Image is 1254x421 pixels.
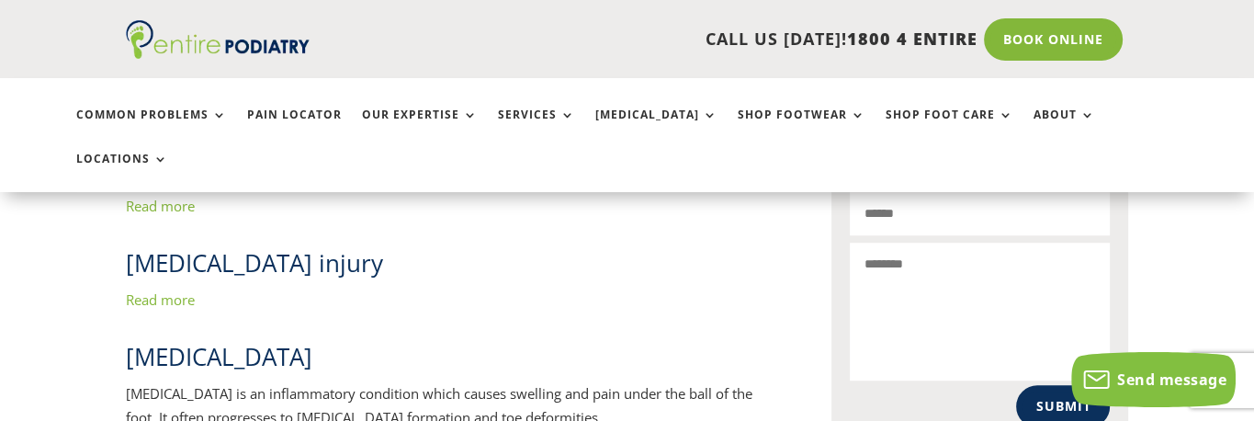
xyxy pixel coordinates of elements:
[354,28,977,51] p: CALL US [DATE]!
[1034,108,1095,148] a: About
[498,108,575,148] a: Services
[126,44,310,63] a: Entire Podiatry
[126,290,195,309] a: Read more
[1117,370,1226,390] span: Send message
[126,197,195,215] a: Read more
[126,20,310,59] img: logo (1)
[76,153,168,192] a: Locations
[126,340,312,373] span: [MEDICAL_DATA]
[847,28,977,50] span: 1800 4 ENTIRE
[595,108,717,148] a: [MEDICAL_DATA]
[76,108,227,148] a: Common Problems
[362,108,478,148] a: Our Expertise
[984,18,1123,61] a: Book Online
[738,108,865,148] a: Shop Footwear
[247,108,342,148] a: Pain Locator
[126,246,383,279] span: [MEDICAL_DATA] injury
[886,108,1013,148] a: Shop Foot Care
[1071,352,1236,407] button: Send message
